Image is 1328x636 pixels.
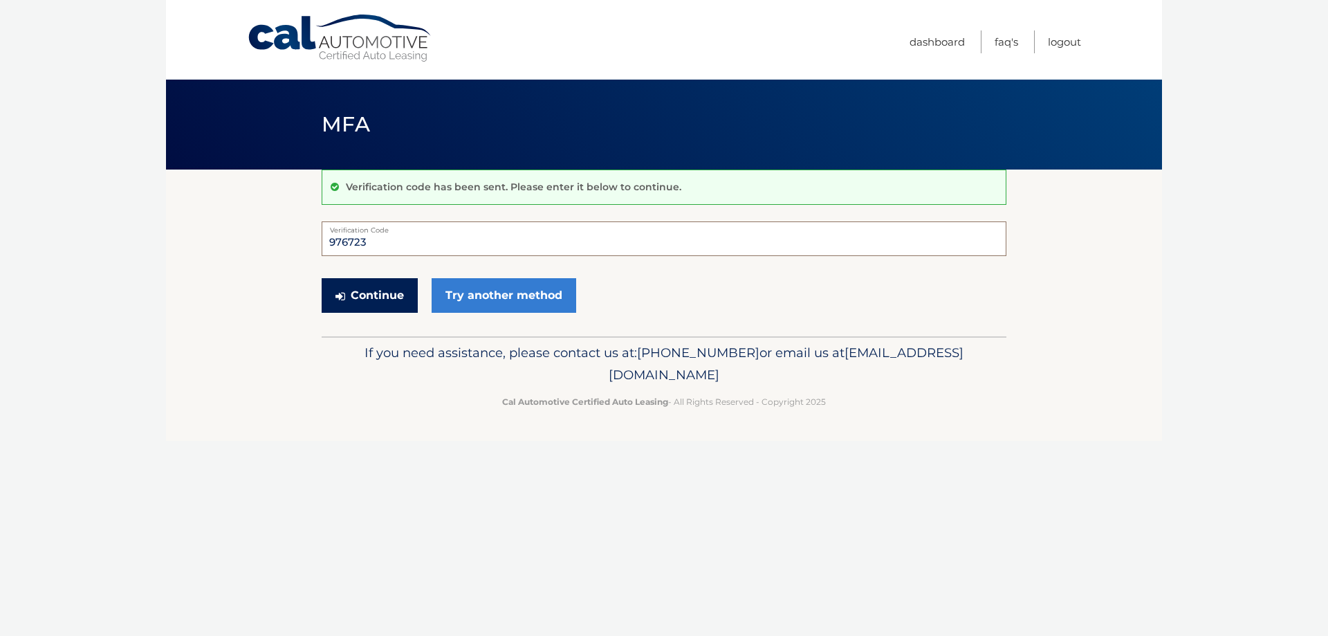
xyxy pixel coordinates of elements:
[247,14,434,63] a: Cal Automotive
[322,278,418,313] button: Continue
[609,345,963,383] span: [EMAIL_ADDRESS][DOMAIN_NAME]
[995,30,1018,53] a: FAQ's
[322,221,1006,256] input: Verification Code
[637,345,759,361] span: [PHONE_NUMBER]
[1048,30,1081,53] a: Logout
[331,342,997,386] p: If you need assistance, please contact us at: or email us at
[910,30,965,53] a: Dashboard
[322,221,1006,233] label: Verification Code
[502,397,668,407] strong: Cal Automotive Certified Auto Leasing
[331,394,997,409] p: - All Rights Reserved - Copyright 2025
[346,181,681,193] p: Verification code has been sent. Please enter it below to continue.
[432,278,576,313] a: Try another method
[322,111,370,137] span: MFA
